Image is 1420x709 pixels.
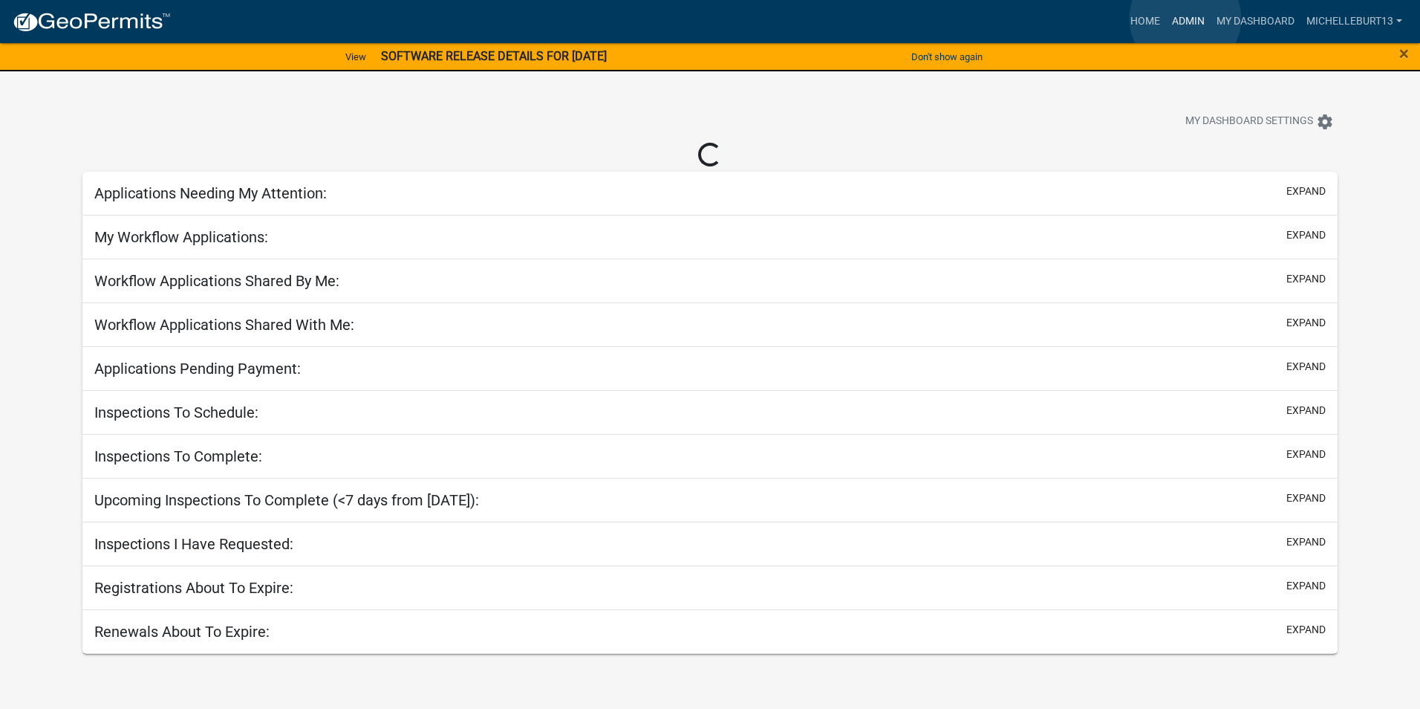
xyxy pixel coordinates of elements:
h5: Workflow Applications Shared With Me: [94,316,354,334]
a: My Dashboard [1211,7,1300,36]
h5: Registrations About To Expire: [94,579,293,597]
button: Don't show again [905,45,989,69]
i: settings [1316,113,1334,131]
button: expand [1286,447,1326,462]
button: expand [1286,403,1326,418]
a: michelleburt13 [1300,7,1408,36]
button: expand [1286,184,1326,199]
span: × [1399,43,1409,64]
button: expand [1286,491,1326,506]
h5: Inspections To Schedule: [94,404,258,421]
h5: Applications Needing My Attention: [94,184,327,202]
button: expand [1286,622,1326,638]
h5: My Workflow Applications: [94,228,268,246]
strong: SOFTWARE RELEASE DETAILS FOR [DATE] [381,49,607,63]
a: Admin [1166,7,1211,36]
span: My Dashboard Settings [1185,113,1313,131]
button: expand [1286,359,1326,375]
button: My Dashboard Settingssettings [1173,107,1346,136]
h5: Upcoming Inspections To Complete (<7 days from [DATE]): [94,491,479,509]
a: View [339,45,372,69]
h5: Inspections I Have Requested: [94,535,293,553]
button: Close [1399,45,1409,62]
h5: Renewals About To Expire: [94,623,270,641]
h5: Workflow Applications Shared By Me: [94,272,339,290]
button: expand [1286,578,1326,594]
button: expand [1286,534,1326,550]
button: expand [1286,227,1326,243]
button: expand [1286,271,1326,287]
h5: Applications Pending Payment: [94,360,301,378]
button: expand [1286,315,1326,331]
a: Home [1124,7,1166,36]
h5: Inspections To Complete: [94,447,262,465]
